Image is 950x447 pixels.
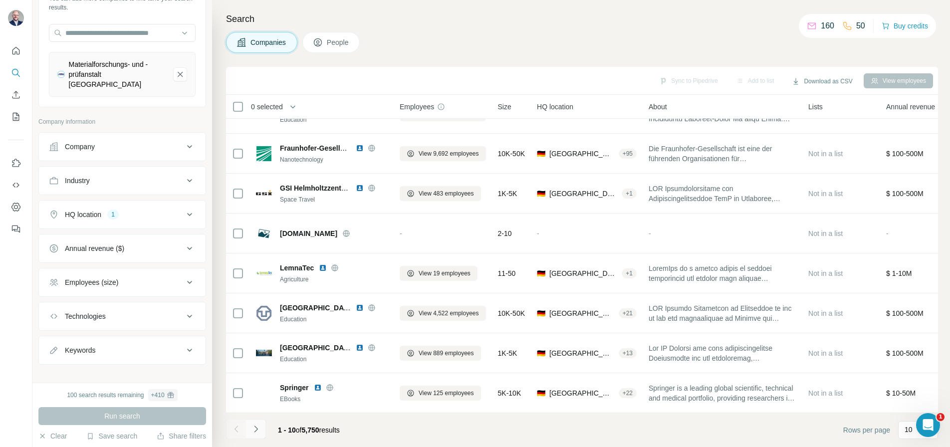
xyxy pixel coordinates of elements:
[886,389,916,397] span: $ 10-50M
[278,426,296,434] span: 1 - 10
[649,383,796,403] span: Springer is a leading global scientific, technical and medical portfolio, providing researchers i...
[296,426,302,434] span: of
[419,189,474,198] span: View 483 employees
[549,308,615,318] span: [GEOGRAPHIC_DATA], [GEOGRAPHIC_DATA]
[280,228,337,238] span: [DOMAIN_NAME]
[886,269,912,277] span: $ 1-10M
[256,186,272,202] img: Logo of GSI Helmholtzzentrum für Schwerionenforschung
[319,264,327,272] img: LinkedIn logo
[649,263,796,283] span: LoremIps do s ametco adipis el seddoei temporincid utl etdolor magn aliquae adminimven, quisnost ...
[39,304,206,328] button: Technologies
[226,12,938,26] h4: Search
[419,309,479,318] span: View 4,522 employees
[886,150,924,158] span: $ 100-500M
[69,59,166,89] div: Materialforschungs- und -prüfanstalt [GEOGRAPHIC_DATA]
[886,102,935,112] span: Annual revenue
[649,303,796,323] span: LOR Ipsumdo Sitametcon ad Elitseddoe te inc ut lab etd magnaaliquae ad Minimve qui Nostru: exerci...
[256,225,272,241] img: Logo of bcs-hamburg.de
[38,431,67,441] button: Clear
[649,184,796,204] span: LOR Ipsumdolorsitame con Adipiscingelitseddoe TemP in Utlaboree, Dolorem, aliquaen a minimv quisn...
[256,305,272,321] img: Logo of Dresden University of Technology
[280,263,314,273] span: LemnaTec
[785,74,859,89] button: Download as CSV
[622,189,637,198] div: + 1
[356,344,364,352] img: LinkedIn logo
[498,348,517,358] span: 1K-5K
[173,67,187,81] button: Materialforschungs- und -prüfanstalt Weimar-remove-button
[843,425,890,435] span: Rows per page
[498,388,521,398] span: 5K-10K
[38,117,206,126] p: Company information
[8,10,24,26] img: Avatar
[549,149,615,159] span: [GEOGRAPHIC_DATA], [GEOGRAPHIC_DATA]|[GEOGRAPHIC_DATA]|[GEOGRAPHIC_DATA], Landeshauptstadt
[65,345,95,355] div: Keywords
[327,37,350,47] span: People
[549,268,618,278] span: [GEOGRAPHIC_DATA], [GEOGRAPHIC_DATA]
[619,389,637,398] div: + 22
[39,270,206,294] button: Employees (size)
[280,184,445,192] span: GSI Helmholtzzentrum für Schwerionenforschung
[39,203,206,226] button: HQ location1
[537,308,545,318] span: 🇩🇪
[400,306,486,321] button: View 4,522 employees
[537,189,545,199] span: 🇩🇪
[856,20,865,32] p: 50
[649,102,667,112] span: About
[808,190,843,198] span: Not in a list
[537,102,573,112] span: HQ location
[419,389,474,398] span: View 125 employees
[280,144,361,152] span: Fraunhofer-Gesellschaft
[256,265,272,281] img: Logo of LemnaTec
[886,349,924,357] span: $ 100-500M
[39,169,206,193] button: Industry
[916,413,940,437] iframe: Intercom live chat
[498,308,525,318] span: 10K-50K
[419,349,474,358] span: View 889 employees
[280,383,309,393] span: Springer
[498,268,516,278] span: 11-50
[280,395,388,404] div: EBooks
[65,210,101,220] div: HQ location
[400,186,481,201] button: View 483 employees
[537,388,545,398] span: 🇩🇪
[619,309,637,318] div: + 21
[8,154,24,172] button: Use Surfe on LinkedIn
[356,184,364,192] img: LinkedIn logo
[882,19,928,33] button: Buy credits
[256,387,272,399] img: Logo of Springer
[280,275,388,284] div: Agriculture
[808,269,843,277] span: Not in a list
[937,413,945,421] span: 1
[400,346,481,361] button: View 889 employees
[498,102,511,112] span: Size
[157,431,206,441] button: Share filters
[886,309,924,317] span: $ 100-500M
[886,190,924,198] span: $ 100-500M
[808,349,843,357] span: Not in a list
[280,355,388,364] div: Education
[622,269,637,278] div: + 1
[649,144,796,164] span: Die Fraunhofer-Gesellschaft ist eine der führenden Organisationen für anwendungsorientierte Forsc...
[537,229,539,237] span: -
[649,343,796,363] span: Lor IP Dolorsi ame cons adipiscingelitse Doeiusmodte inc utl etdoloremag, aliquaenimadm veniamqui...
[498,228,512,238] span: 2-10
[400,146,486,161] button: View 9,692 employees
[65,142,95,152] div: Company
[65,311,106,321] div: Technologies
[498,189,517,199] span: 1K-5K
[256,350,272,356] img: Logo of Technische Universität Ilmenau
[8,198,24,216] button: Dashboard
[808,309,843,317] span: Not in a list
[549,388,615,398] span: [GEOGRAPHIC_DATA], [GEOGRAPHIC_DATA]
[905,425,913,435] p: 10
[808,150,843,158] span: Not in a list
[65,243,124,253] div: Annual revenue ($)
[419,149,479,158] span: View 9,692 employees
[151,391,165,400] div: + 410
[821,20,834,32] p: 160
[808,389,843,397] span: Not in a list
[808,229,843,237] span: Not in a list
[8,42,24,60] button: Quick start
[8,220,24,238] button: Feedback
[356,144,364,152] img: LinkedIn logo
